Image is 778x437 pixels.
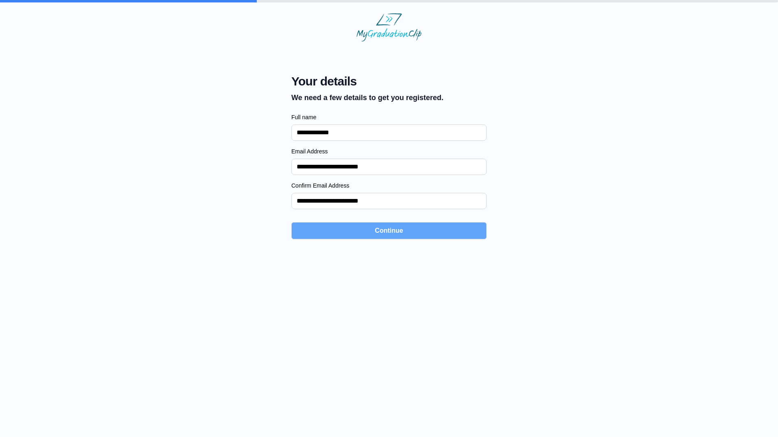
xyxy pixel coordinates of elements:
label: Full name [291,113,487,121]
button: Continue [291,222,487,239]
img: MyGraduationClip [356,13,422,42]
label: Email Address [291,147,487,155]
p: We need a few details to get you registered. [291,92,444,103]
label: Confirm Email Address [291,181,487,190]
span: Your details [291,74,444,89]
